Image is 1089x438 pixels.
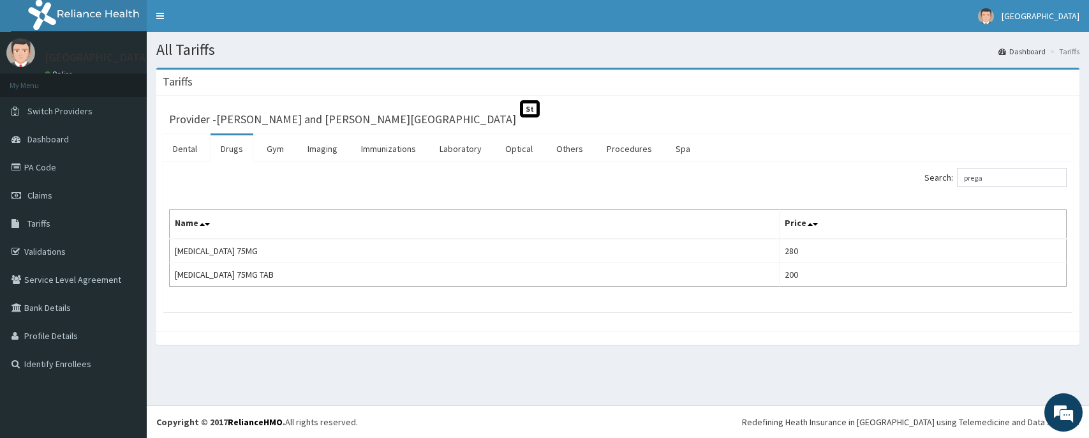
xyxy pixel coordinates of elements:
[163,76,193,87] h3: Tariffs
[779,210,1066,239] th: Price
[45,70,75,79] a: Online
[27,218,50,229] span: Tariffs
[1047,46,1079,57] li: Tariffs
[429,135,492,162] a: Laboratory
[495,135,543,162] a: Optical
[351,135,426,162] a: Immunizations
[45,52,150,63] p: [GEOGRAPHIC_DATA]
[256,135,294,162] a: Gym
[169,114,516,125] h3: Provider - [PERSON_NAME] and [PERSON_NAME][GEOGRAPHIC_DATA]
[546,135,593,162] a: Others
[520,100,540,117] span: St
[998,46,1046,57] a: Dashboard
[228,416,283,428] a: RelianceHMO
[211,135,253,162] a: Drugs
[779,239,1066,263] td: 280
[779,263,1066,287] td: 200
[27,105,93,117] span: Switch Providers
[1002,10,1079,22] span: [GEOGRAPHIC_DATA]
[297,135,348,162] a: Imaging
[156,416,285,428] strong: Copyright © 2017 .
[170,210,780,239] th: Name
[170,263,780,287] td: [MEDICAL_DATA] 75MG TAB
[27,190,52,201] span: Claims
[27,133,69,145] span: Dashboard
[6,38,35,67] img: User Image
[924,168,1067,187] label: Search:
[978,8,994,24] img: User Image
[596,135,662,162] a: Procedures
[957,168,1067,187] input: Search:
[163,135,207,162] a: Dental
[156,42,1079,58] h1: All Tariffs
[170,239,780,263] td: [MEDICAL_DATA] 75MG
[742,416,1079,428] div: Redefining Heath Insurance in [GEOGRAPHIC_DATA] using Telemedicine and Data Science!
[665,135,700,162] a: Spa
[147,405,1089,438] footer: All rights reserved.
